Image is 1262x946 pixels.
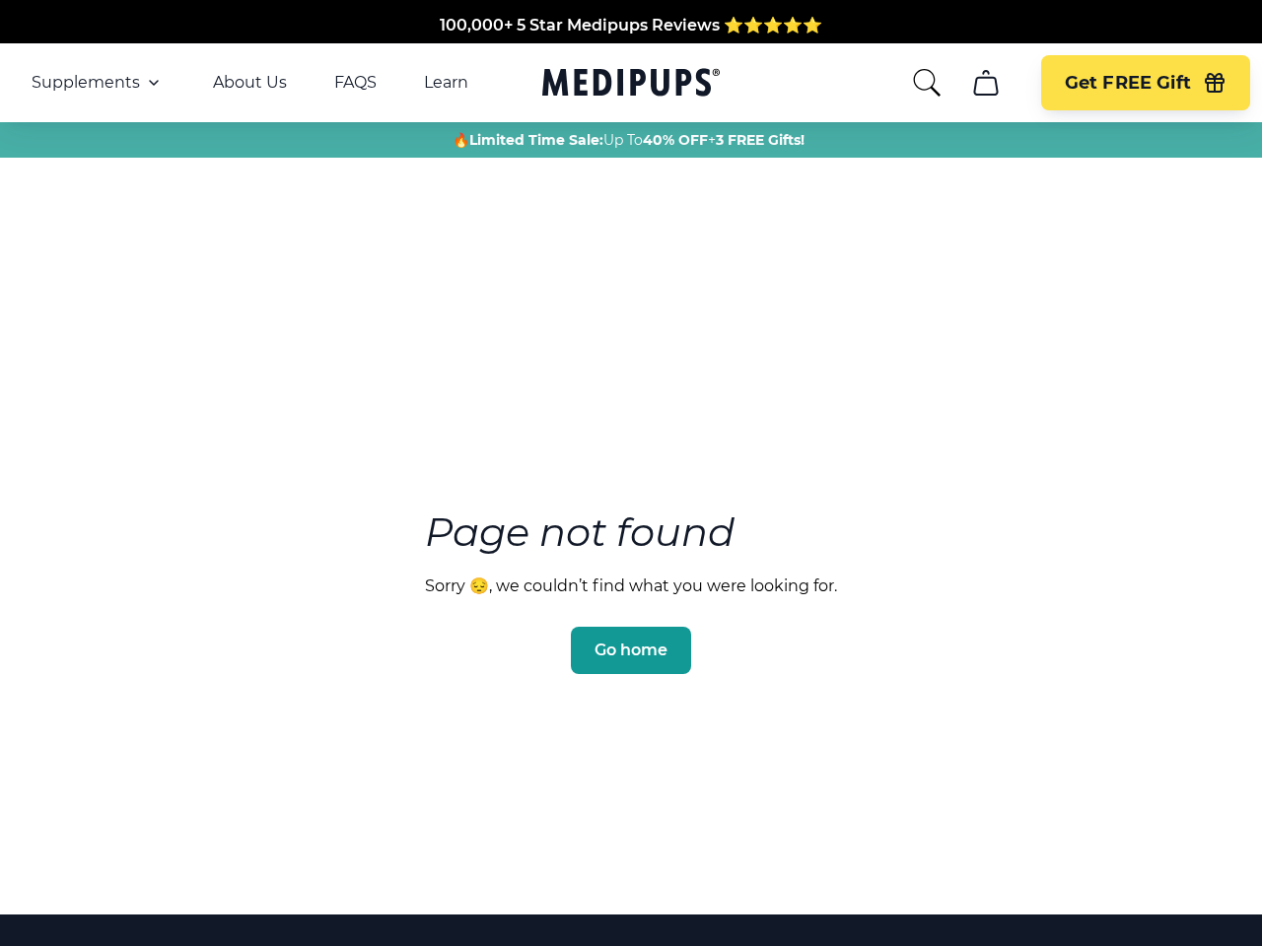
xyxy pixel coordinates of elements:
[453,130,805,150] span: 🔥 Up To +
[425,504,837,561] h3: Page not found
[334,73,377,93] a: FAQS
[595,641,667,660] span: Go home
[542,64,720,104] a: Medipups
[32,71,166,95] button: Supplements
[911,67,943,99] button: search
[1041,55,1250,110] button: Get FREE Gift
[424,73,468,93] a: Learn
[32,73,140,93] span: Supplements
[962,59,1010,106] button: cart
[425,576,837,595] p: Sorry 😔, we couldn’t find what you were looking for.
[213,73,287,93] a: About Us
[571,627,691,674] button: Go home
[440,16,822,34] span: 100,000+ 5 Star Medipups Reviews ⭐️⭐️⭐️⭐️⭐️
[1065,72,1191,95] span: Get FREE Gift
